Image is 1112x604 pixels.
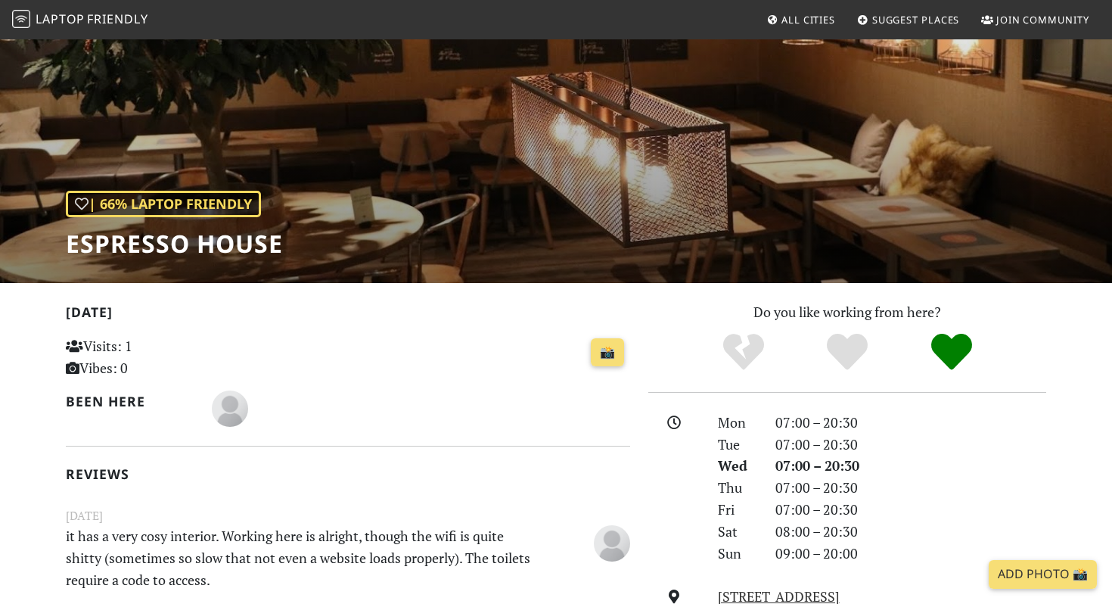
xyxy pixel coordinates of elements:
img: LaptopFriendly [12,10,30,28]
div: Definitely! [899,332,1004,373]
span: Join Community [996,13,1089,26]
div: 08:00 – 20:30 [766,521,1055,543]
span: Anonymous [594,532,630,550]
div: Fri [709,499,766,521]
div: | 66% Laptop Friendly [66,191,261,217]
div: Sat [709,521,766,543]
img: blank-535327c66bd565773addf3077783bbfce4b00ec00e9fd257753287c682c7fa38.png [594,525,630,562]
small: [DATE] [57,506,639,525]
span: Friendly [87,11,148,27]
div: 07:00 – 20:30 [766,477,1055,499]
p: Do you like working from here? [648,301,1046,323]
div: Sun [709,543,766,565]
span: Suggest Places [872,13,960,26]
div: 07:00 – 20:30 [766,412,1055,434]
a: Add Photo 📸 [989,560,1097,589]
p: Visits: 1 Vibes: 0 [66,335,242,379]
div: Mon [709,412,766,434]
p: it has a very cosy interior. Working here is alright, though the wifi is quite shitty (sometimes ... [57,525,542,590]
a: 📸 [591,338,624,367]
div: 09:00 – 20:00 [766,543,1055,565]
div: Wed [709,455,766,477]
h2: Been here [66,394,194,409]
div: 07:00 – 20:30 [766,499,1055,521]
h2: [DATE] [66,304,630,326]
div: 07:00 – 20:30 [766,455,1055,477]
a: LaptopFriendly LaptopFriendly [12,7,148,33]
img: blank-535327c66bd565773addf3077783bbfce4b00ec00e9fd257753287c682c7fa38.png [212,391,248,427]
span: Paula Menzel [212,398,248,416]
div: Thu [709,477,766,499]
div: Yes [795,332,899,373]
div: No [691,332,796,373]
h2: Reviews [66,466,630,482]
h1: Espresso House [66,229,283,258]
a: Suggest Places [851,6,966,33]
a: Join Community [975,6,1095,33]
span: Laptop [36,11,85,27]
div: Tue [709,434,766,456]
div: 07:00 – 20:30 [766,434,1055,456]
a: All Cities [760,6,841,33]
span: All Cities [781,13,835,26]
